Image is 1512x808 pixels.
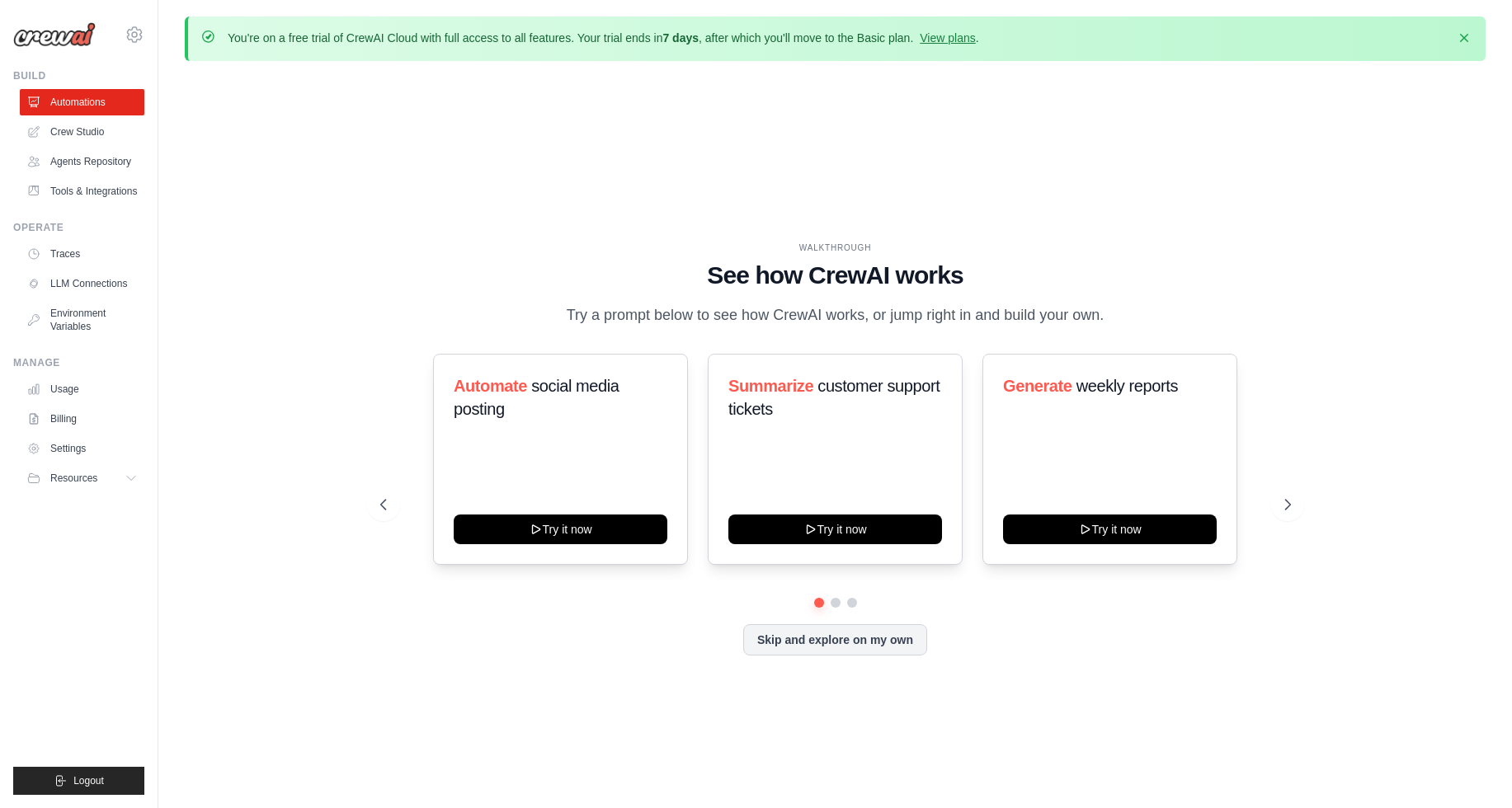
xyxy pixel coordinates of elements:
[920,31,975,45] a: View plans
[20,89,144,115] a: Automations
[454,514,667,544] button: Try it now
[13,69,144,82] div: Build
[558,303,1113,327] p: Try a prompt below to see how CrewAI works, or jump right in and build your own.
[380,261,1291,290] h1: See how CrewAI works
[380,242,1291,254] div: WALKTHROUGH
[20,119,144,145] a: Crew Studio
[1076,377,1178,395] span: weekly reports
[20,270,144,297] a: LLM Connections
[454,377,527,395] span: Automate
[1003,377,1072,395] span: Generate
[20,178,144,204] a: Tools & Integrations
[13,767,144,795] button: Logout
[20,241,144,267] a: Traces
[13,221,144,234] div: Operate
[50,472,97,485] span: Resources
[20,376,144,402] a: Usage
[1003,514,1217,544] button: Try it now
[20,435,144,462] a: Settings
[743,624,927,655] button: Skip and explore on my own
[73,774,104,787] span: Logout
[20,465,144,491] button: Resources
[20,148,144,175] a: Agents Repository
[13,22,96,47] img: Logo
[728,514,942,544] button: Try it now
[662,31,699,45] strong: 7 days
[454,377,619,418] span: social media posting
[20,406,144,432] a: Billing
[20,300,144,340] a: Environment Variables
[13,356,144,369] div: Manage
[728,377,813,395] span: Summarize
[228,30,979,46] p: You're on a free trial of CrewAI Cloud with full access to all features. Your trial ends in , aft...
[728,377,940,418] span: customer support tickets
